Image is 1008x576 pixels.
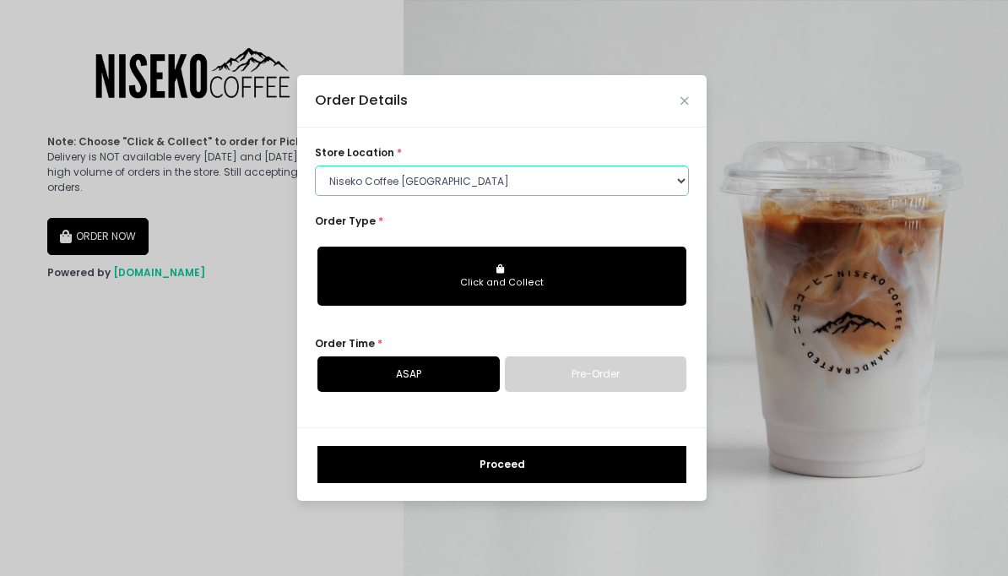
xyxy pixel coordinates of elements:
button: Click and Collect [317,247,686,306]
span: Order Type [315,214,376,228]
span: store location [315,145,394,160]
a: Pre-Order [505,356,687,392]
span: Order Time [315,336,375,350]
button: Proceed [317,446,686,483]
a: ASAP [317,356,500,392]
button: Close [680,97,689,106]
div: Order Details [315,90,408,111]
div: Click and Collect [328,276,675,290]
